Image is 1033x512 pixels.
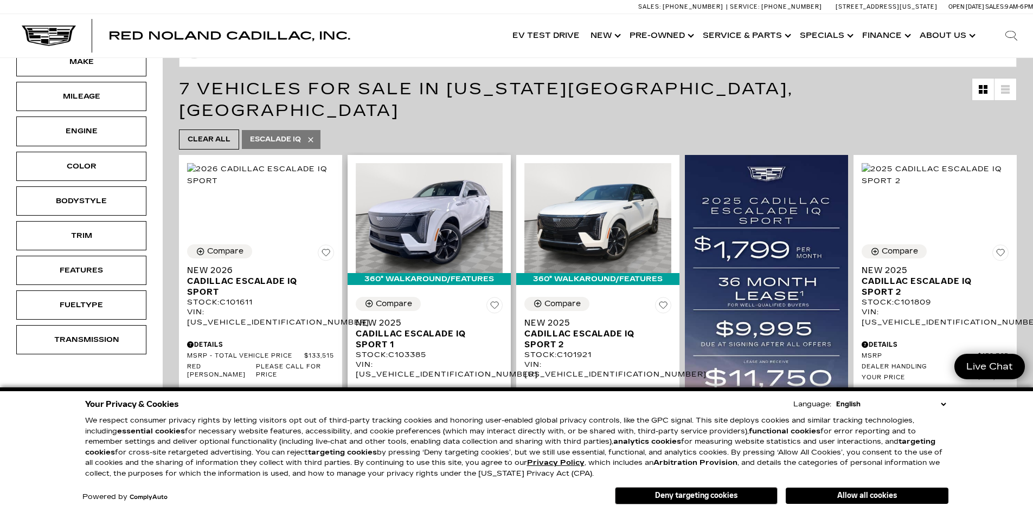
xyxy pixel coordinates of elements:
span: Red [PERSON_NAME] [187,363,256,379]
a: MSRP - Total Vehicle Price $133,515 [187,352,334,360]
div: MakeMake [16,47,146,76]
span: Cadillac ESCALADE IQ Sport 2 [524,328,663,350]
span: New 2025 [862,265,1000,276]
span: Please call for price [256,363,334,379]
a: New 2025Cadillac ESCALADE IQ Sport 1 [356,317,503,350]
div: BodystyleBodystyle [16,186,146,216]
a: About Us [914,14,979,57]
button: Compare Vehicle [187,244,252,258]
div: Fueltype [54,299,108,311]
div: Powered by [82,494,168,501]
a: EV Test Drive [507,14,585,57]
span: Service: [730,3,760,10]
a: Your Price $153,054 [862,374,1009,382]
div: Make [54,56,108,68]
div: Color [54,160,108,172]
span: MSRP [862,352,978,360]
select: Language Select [833,399,948,410]
a: Red Noland Cadillac, Inc. [108,30,350,41]
a: Dealer Handling $689 [862,363,1009,371]
span: Sales: [638,3,661,10]
a: MSRP $152,365 [862,352,1009,360]
div: 360° WalkAround/Features [348,273,511,285]
div: TransmissionTransmission [16,325,146,354]
span: New 2025 [356,317,495,328]
span: $133,515 [304,352,334,360]
img: 2025 Cadillac ESCALADE IQ Sport 2 [862,163,1009,187]
div: Pricing Details - New 2026 Cadillac ESCALADE IQ Sport [187,340,334,349]
a: Finance [857,14,914,57]
span: 7 Vehicles for Sale in [US_STATE][GEOGRAPHIC_DATA], [GEOGRAPHIC_DATA] [179,79,793,120]
div: FueltypeFueltype [16,290,146,320]
a: Pre-Owned [624,14,697,57]
a: New 2025Cadillac ESCALADE IQ Sport 2 [524,317,671,350]
a: Privacy Policy [527,458,585,467]
div: ColorColor [16,152,146,181]
span: Cadillac ESCALADE IQ Sport 1 [356,328,495,350]
a: New [585,14,624,57]
button: Compare Vehicle [524,297,589,311]
div: Mileage [54,90,108,102]
button: Compare Vehicle [862,244,927,258]
span: [PHONE_NUMBER] [761,3,822,10]
div: EngineEngine [16,116,146,146]
strong: targeting cookies [308,448,377,457]
span: New 2025 [524,317,663,328]
img: 2025 Cadillac ESCALADE IQ Sport 2 [524,163,671,273]
img: 2026 Cadillac ESCALADE IQ Sport [187,163,334,187]
div: Transmission [54,334,108,346]
a: Red [PERSON_NAME] Please call for price [187,363,334,379]
div: Stock : C103385 [356,350,503,360]
div: VIN: [US_VEHICLE_IDENTIFICATION_NUMBER] [524,360,671,379]
img: Cadillac Dark Logo with Cadillac White Text [22,25,76,46]
span: 9 AM-6 PM [1005,3,1033,10]
div: Features [54,264,108,276]
div: Stock : C101921 [524,350,671,360]
span: Cadillac ESCALADE IQ Sport [187,276,326,297]
div: Bodystyle [54,195,108,207]
strong: targeting cookies [85,437,935,457]
a: ComplyAuto [130,494,168,501]
div: FeaturesFeatures [16,256,146,285]
a: Service: [PHONE_NUMBER] [726,4,825,10]
span: Your Price [862,374,977,382]
span: Your Privacy & Cookies [85,397,179,412]
span: $152,365 [978,352,1009,360]
a: [STREET_ADDRESS][US_STATE] [836,3,938,10]
a: Sales: [PHONE_NUMBER] [638,4,726,10]
button: Save Vehicle [486,297,503,317]
span: Dealer Handling [862,363,987,371]
div: Compare [376,299,412,309]
span: Clear All [188,133,230,146]
a: Live Chat [954,354,1025,379]
div: Engine [54,125,108,137]
span: New 2026 [187,265,326,276]
div: VIN: [US_VEHICLE_IDENTIFICATION_NUMBER] [187,307,334,327]
span: [PHONE_NUMBER] [663,3,723,10]
div: Pricing Details - New 2025 Cadillac ESCALADE IQ Sport 2 [862,340,1009,349]
div: TrimTrim [16,221,146,250]
div: Trim [54,230,108,242]
span: Escalade IQ [250,133,301,146]
div: Compare [544,299,581,309]
span: Sales: [985,3,1005,10]
img: 2025 Cadillac ESCALADE IQ Sport 1 [356,163,503,273]
div: 360° WalkAround/Features [516,273,679,285]
strong: Arbitration Provision [653,458,737,467]
button: Allow all cookies [786,488,948,504]
div: Compare [207,247,243,256]
a: Service & Parts [697,14,794,57]
button: Compare Vehicle [356,297,421,311]
div: VIN: [US_VEHICLE_IDENTIFICATION_NUMBER] [356,360,503,379]
span: Red Noland Cadillac, Inc. [108,29,350,42]
button: Save Vehicle [992,244,1009,265]
a: Specials [794,14,857,57]
strong: functional cookies [749,427,820,436]
a: New 2025Cadillac ESCALADE IQ Sport 2 [862,265,1009,297]
a: New 2026Cadillac ESCALADE IQ Sport [187,265,334,297]
button: Deny targeting cookies [615,487,778,504]
strong: essential cookies [117,427,185,436]
span: Live Chat [961,360,1018,373]
p: We respect consumer privacy rights by letting visitors opt out of third-party tracking cookies an... [85,416,948,479]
